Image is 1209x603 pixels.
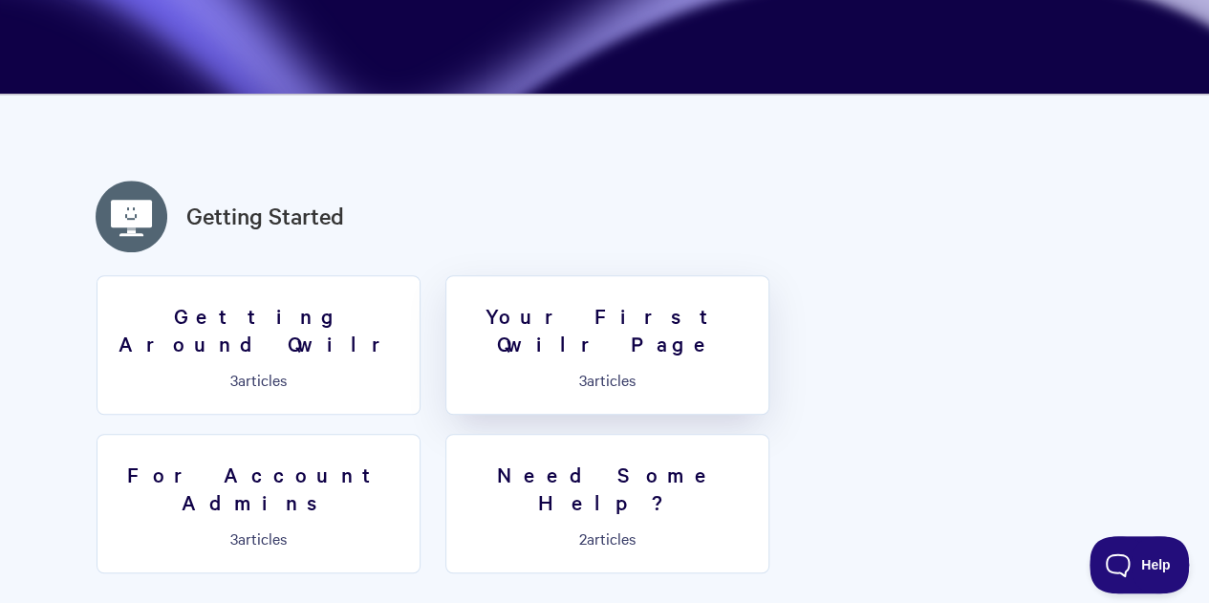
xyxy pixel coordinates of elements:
span: 2 [579,528,587,549]
p: articles [458,529,757,547]
a: Getting Started [186,199,344,233]
h3: For Account Admins [109,461,408,515]
span: 3 [230,528,238,549]
a: For Account Admins 3articles [97,434,421,573]
h3: Getting Around Qwilr [109,302,408,356]
h3: Need Some Help? [458,461,757,515]
p: articles [109,529,408,547]
span: 3 [579,369,587,390]
a: Getting Around Qwilr 3articles [97,275,421,415]
a: Your First Qwilr Page 3articles [445,275,769,415]
p: articles [458,371,757,388]
iframe: Toggle Customer Support [1090,536,1190,593]
h3: Your First Qwilr Page [458,302,757,356]
a: Need Some Help? 2articles [445,434,769,573]
p: articles [109,371,408,388]
span: 3 [230,369,238,390]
